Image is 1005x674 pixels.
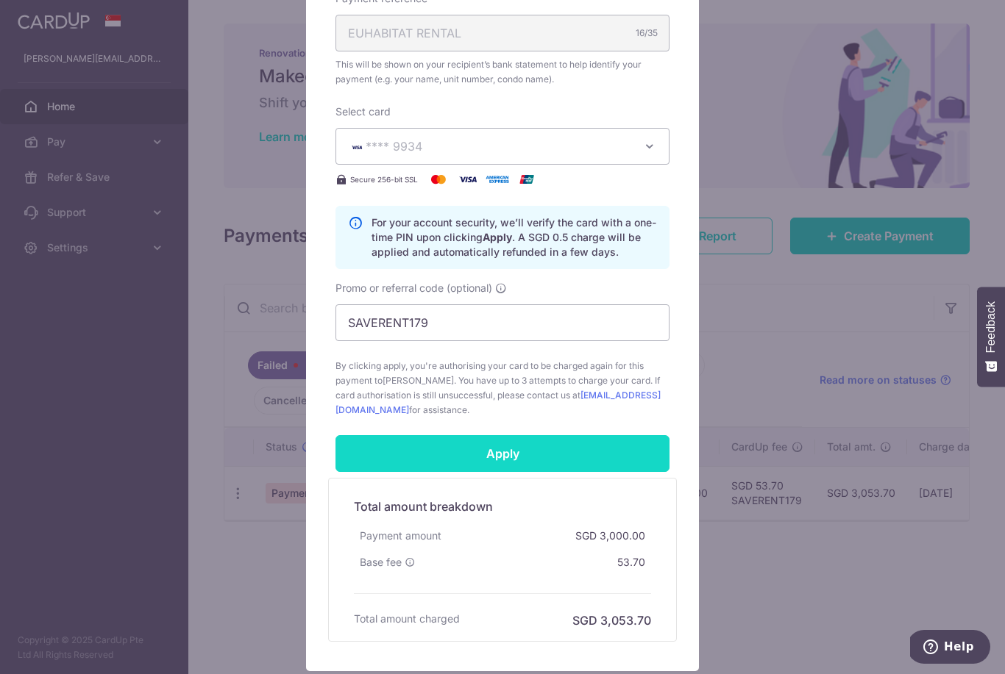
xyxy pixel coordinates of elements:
[348,142,366,152] img: VISA
[372,215,657,259] p: For your account security, we’ll verify the card with a one-time PIN upon clicking . A SGD 0.5 ch...
[984,301,998,353] span: Feedback
[354,523,447,549] div: Payment amount
[354,612,460,626] h6: Total amount charged
[910,630,990,667] iframe: Opens a widget where you can find more information
[977,287,1005,387] button: Feedback - Show survey
[335,57,670,87] span: This will be shown on your recipient’s bank statement to help identify your payment (e.g. your na...
[424,171,453,188] img: Mastercard
[335,435,670,472] input: Apply
[569,523,651,549] div: SGD 3,000.00
[354,498,651,515] h5: Total amount breakdown
[572,612,651,629] h6: SGD 3,053.70
[335,359,670,417] span: By clicking apply, you're authorising your card to be charged again for this payment to . You hav...
[483,231,512,243] b: Apply
[383,375,454,386] span: [PERSON_NAME]
[636,26,658,40] div: 16/35
[350,173,418,185] span: Secure 256-bit SSL
[335,104,391,119] label: Select card
[512,171,541,188] img: UnionPay
[483,171,512,188] img: American Express
[611,549,651,576] div: 53.70
[335,281,492,295] span: Promo or referral code (optional)
[453,171,483,188] img: Visa
[360,555,402,570] span: Base fee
